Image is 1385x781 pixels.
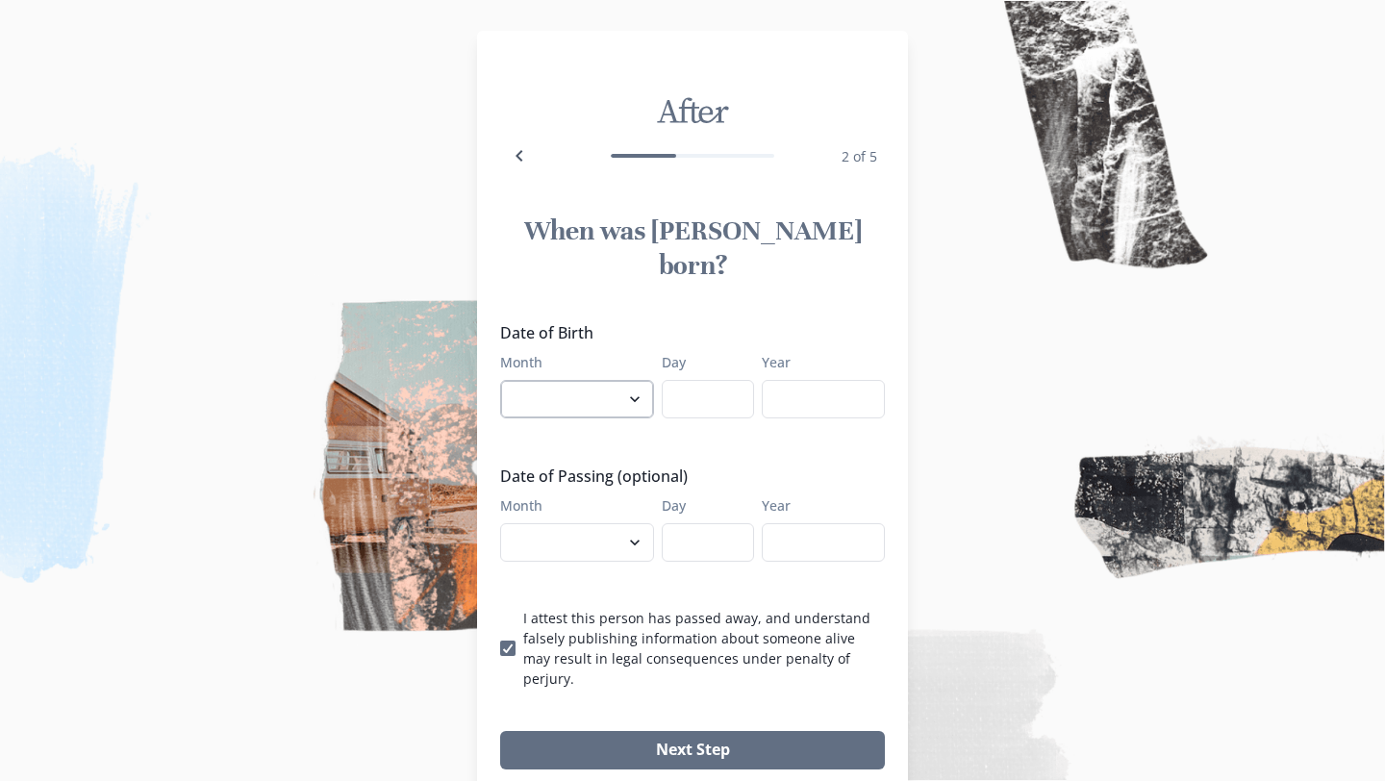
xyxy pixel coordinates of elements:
[762,495,873,516] label: Year
[500,352,642,372] label: Month
[842,147,877,165] span: 2 of 5
[500,214,885,283] h1: When was [PERSON_NAME] born?
[500,495,642,516] label: Month
[523,608,885,689] p: I attest this person has passed away, and understand falsely publishing information about someone...
[500,321,873,344] legend: Date of Birth
[500,731,885,769] button: Next Step
[662,352,743,372] label: Day
[762,352,873,372] label: Year
[500,465,873,488] legend: Date of Passing (optional)
[500,137,539,175] button: Back
[662,495,743,516] label: Day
